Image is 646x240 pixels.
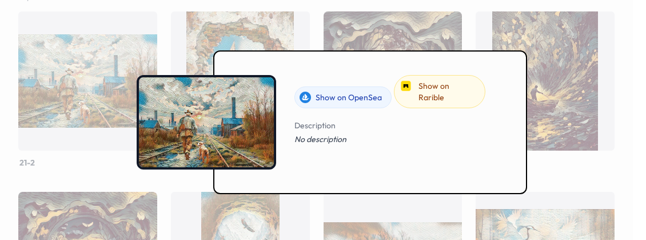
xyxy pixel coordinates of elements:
[137,75,276,170] img: 21-2
[294,120,508,131] span: Description
[300,92,311,103] img: opensea-logo.137beca2.svg
[294,86,392,108] a: Show on OpenSea
[398,80,414,92] img: rarible-logo.1b84ba50.svg
[294,134,346,144] i: No description
[394,75,485,108] a: Show on Rarible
